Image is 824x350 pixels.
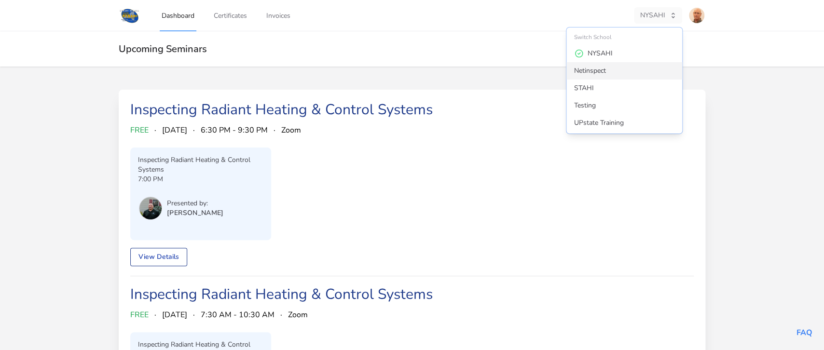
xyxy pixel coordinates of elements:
[288,309,308,321] span: Zoom
[588,49,613,58] div: NYSAHI
[566,114,682,132] a: UPstate Training
[167,208,224,218] p: [PERSON_NAME]
[162,124,187,136] span: [DATE]
[138,155,263,175] p: Inspecting Radiant Heating & Control Systems
[689,8,704,23] img: Tom Sherman
[201,124,268,136] span: 6:30 PM - 9:30 PM
[139,197,162,220] img: Chris Long
[634,7,682,24] button: NYSAHI
[574,101,596,110] div: Testing
[162,309,187,321] span: [DATE]
[193,309,195,321] span: ·
[574,118,624,128] div: UPstate Training
[566,45,682,62] a: NYSAHI
[566,62,682,80] a: Netinspect
[130,309,149,321] span: FREE
[566,97,682,114] a: Testing
[574,66,606,76] div: Netinspect
[281,124,301,136] span: Zoom
[201,309,275,321] span: 7:30 AM - 10:30 AM
[130,284,433,304] a: Inspecting Radiant Heating & Control Systems
[797,327,812,338] a: FAQ
[574,83,594,93] div: STAHI
[566,80,682,97] a: STAHI
[280,309,282,321] span: ·
[566,29,682,45] div: Switch School
[274,124,275,136] span: ·
[138,175,263,184] p: 7:00 PM
[138,196,163,221] button: User menu
[130,124,149,136] span: FREE
[154,124,156,136] span: ·
[130,100,433,120] a: Inspecting Radiant Heating & Control Systems
[119,43,705,55] h2: Upcoming Seminars
[119,7,140,24] img: Logo
[167,199,224,208] p: Presented by:
[154,309,156,321] span: ·
[130,248,187,266] a: View Details
[193,124,195,136] span: ·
